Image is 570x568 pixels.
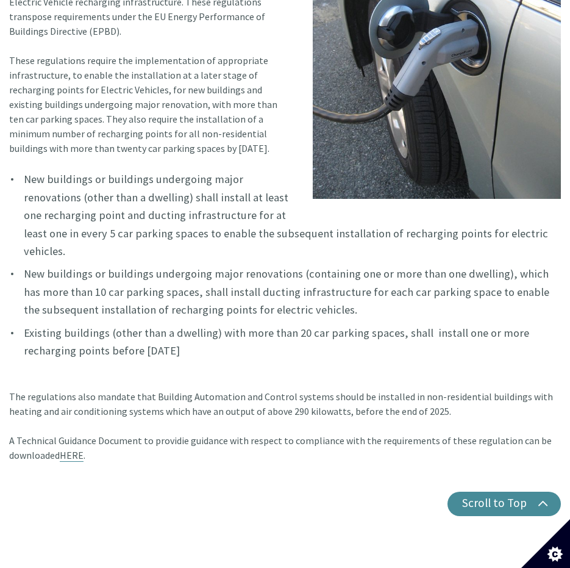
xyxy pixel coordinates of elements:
[447,492,561,516] button: Scroll to Top
[9,170,561,260] li: New buildings or buildings undergoing major renovations (other than a dwelling) shall install at ...
[521,519,570,568] button: Set cookie preferences
[60,449,84,462] a: HERE
[9,324,561,360] li: Existing buildings (other than a dwelling) with more than 20 car parking spaces, shall install on...
[9,265,561,318] li: New buildings or buildings undergoing major renovations (containing one or more than one dwelling...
